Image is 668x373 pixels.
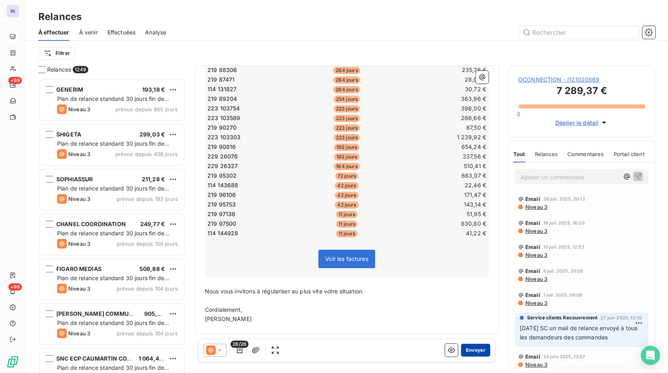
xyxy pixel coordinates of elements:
span: 284 jours [333,76,360,84]
span: 1 juil. 2025, 09:06 [543,293,583,297]
span: 223 jours [334,115,360,122]
span: 18 juil. 2025, 16:20 [543,221,584,225]
span: 192 jours [334,144,360,151]
span: 223 103303 [207,133,241,141]
span: 299,03 € [139,131,165,138]
span: Email [525,196,540,202]
td: 654,24 € [394,142,487,151]
td: 87,50 € [394,123,487,132]
span: Niveau 3 [525,300,547,306]
td: 396,00 € [394,104,487,113]
span: Niveau 3 [525,228,547,234]
span: 211,28 € [142,176,165,182]
span: prévue depuis 104 jours [117,285,178,292]
span: 506,88 € [139,265,165,272]
span: 219 88306 [207,66,237,74]
span: 0 [517,111,520,117]
span: SHIGETA [56,131,81,138]
span: 27 juin 2025, 13:10 [600,315,642,320]
span: Email [525,220,540,226]
td: 830,80 € [394,219,487,228]
td: 510,41 € [394,162,487,170]
span: Niveau 3 [525,361,547,368]
span: Tout [513,151,525,157]
span: [DATE] SC un mail de relance envoyé à tous les demandeurs des commandes [520,325,639,341]
span: Relances [535,151,558,157]
h3: Relances [38,10,82,24]
span: 905,98 € [144,310,170,317]
span: 254 jours [334,96,360,103]
span: Plan de relance standard 30 jours fin de mois [57,140,169,155]
span: +99 [8,77,22,84]
span: 6 juil. 2025, 20:26 [543,269,583,273]
span: Analyse [145,28,166,36]
span: 223 jours [334,105,360,112]
span: Nous vous invitons à régulariser au plus vite votre situation. [205,288,364,295]
span: Voir les factures [325,255,368,262]
td: 22,46 € [394,181,487,190]
span: 219 95302 [207,172,237,180]
span: À effectuer [38,28,70,36]
span: 249,77 € [140,221,165,227]
span: 219 97136 [207,210,235,218]
span: À venir [79,28,98,36]
span: 223 103754 [207,104,240,112]
button: Envoyer [461,344,490,357]
div: grid [38,78,185,373]
span: 11 jours [336,221,358,228]
span: Niveau 3 [68,106,90,112]
a: +99 [6,78,19,91]
span: Niveau 3 [68,196,90,202]
span: Niveau 3 [68,241,90,247]
span: 26/26 [231,341,249,348]
span: 219 96106 [207,191,236,199]
td: 337,56 € [394,152,487,161]
span: Niveau 3 [68,285,90,292]
span: 193,18 € [142,86,165,93]
span: 10 juil. 2025, 12:52 [543,245,584,249]
span: Plan de relance standard 30 jours fin de mois [57,230,169,245]
td: 28,06 € [394,75,487,84]
span: Déplier le détail [555,118,599,127]
span: 114 143688 [207,181,239,189]
span: 164 jours [334,163,360,170]
span: prévue depuis 150 jours [117,241,178,247]
button: Filtrer [38,47,75,60]
span: 42 jours [335,192,358,199]
span: +99 [8,283,22,291]
img: Logo LeanPay [6,355,19,368]
span: Plan de relance standard 30 jours fin de mois [57,275,169,289]
span: 284 jours [333,67,360,74]
span: SOPHIASSUR [56,176,93,182]
div: Open Intercom Messenger [641,346,660,365]
button: Déplier le détail [553,118,611,127]
span: Plan de relance standard 30 jours fin de mois [57,319,169,334]
span: 229 26327 [207,162,238,170]
span: SNC ECP CAUMARTIN CO/SCC [56,355,141,362]
span: 42 jours [335,201,358,209]
td: 235,76 € [394,66,487,74]
span: 24 juin 2025, 13:57 [543,354,585,359]
td: 266,66 € [394,114,487,122]
span: Commentaires [567,151,604,157]
td: 41,22 € [394,229,487,238]
span: 219 89204 [207,95,237,103]
span: 114 144928 [207,229,239,237]
span: OCONNECTION - I121020869 [518,76,645,84]
td: 663,07 € [394,171,487,180]
td: 30,72 € [394,85,487,94]
span: Niveau 3 [525,276,547,282]
span: 219 97500 [207,220,236,228]
span: Email [525,268,540,274]
span: 223 jours [334,124,360,132]
span: 229 26076 [207,152,238,160]
span: Email [525,353,540,360]
input: Rechercher [519,26,639,39]
span: prévue depuis 438 jours [115,151,178,157]
span: CHANEL COORDINATION [56,221,126,227]
span: 1249 [73,66,88,73]
span: [PERSON_NAME] COMMUNICATION [56,310,157,317]
span: 28 juil. 2025, 20:12 [543,197,585,201]
span: Niveau 3 [68,330,90,337]
span: [PERSON_NAME] [205,315,252,322]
